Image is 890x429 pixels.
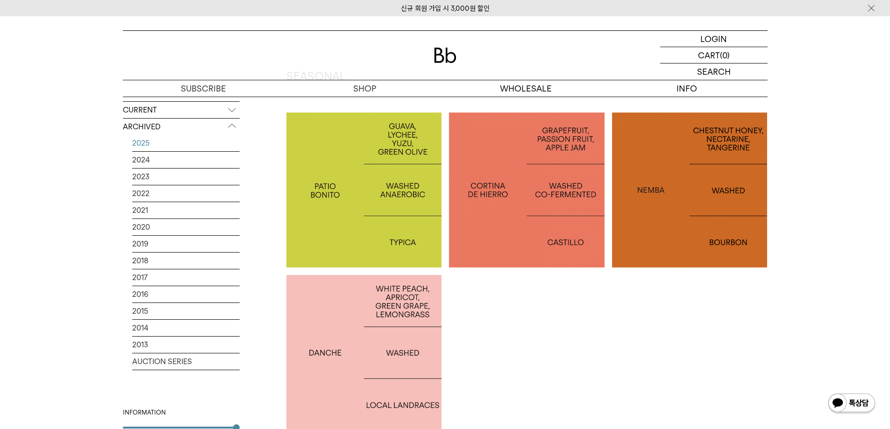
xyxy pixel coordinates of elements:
img: 로고 [434,48,456,63]
p: CURRENT [123,102,240,119]
a: 신규 회원 가입 시 3,000원 할인 [401,4,490,13]
a: 2023 [132,169,240,185]
a: 부룬디 넴바BURUNDI NEMBA [612,113,768,268]
p: ARCHIVED [123,119,240,135]
a: 2025 [132,135,240,151]
p: INFO [606,80,768,97]
a: 콜롬비아 파티오 보니토COLOMBIA PATIO BONITO [286,113,442,268]
a: SHOP [284,80,445,97]
a: LOGIN [660,31,768,47]
a: SUBSCRIBE [123,80,284,97]
a: 2022 [132,185,240,202]
p: CART [698,47,720,63]
a: CART (0) [660,47,768,63]
a: 2020 [132,219,240,235]
p: WHOLESALE [445,80,606,97]
a: 콜롬비아 코르티나 데 예로COLOMBIA CORTINA DE HIERRO [449,113,605,268]
a: 2013 [132,337,240,353]
p: LOGIN [700,31,727,47]
a: 2014 [132,320,240,336]
p: (0) [720,47,730,63]
a: 2017 [132,269,240,286]
img: 카카오톡 채널 1:1 채팅 버튼 [827,393,876,415]
a: 2016 [132,286,240,302]
a: 2021 [132,202,240,218]
a: 2024 [132,152,240,168]
div: INFORMATION [123,408,240,417]
a: 2015 [132,303,240,319]
a: 2018 [132,253,240,269]
a: 2019 [132,236,240,252]
p: SEARCH [697,63,731,80]
a: AUCTION SERIES [132,353,240,370]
